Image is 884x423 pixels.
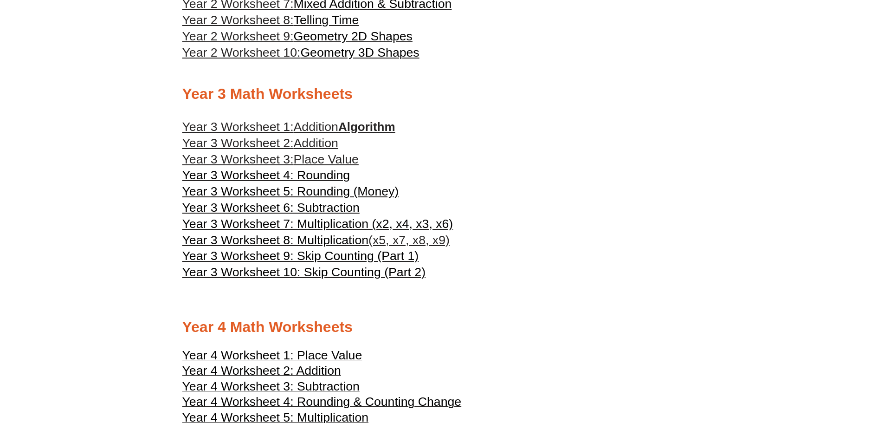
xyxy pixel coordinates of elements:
span: Geometry 2D Shapes [294,29,413,43]
a: Year 3 Worksheet 2:Addition [182,135,338,151]
h2: Year 4 Math Worksheets [182,318,702,337]
span: Place Value [294,152,359,166]
a: Year 3 Worksheet 9: Skip Counting (Part 1) [182,248,419,264]
span: Year 4 Worksheet 4: Rounding & Counting Change [182,395,462,409]
span: Year 3 Worksheet 1: [182,120,294,134]
iframe: Chat Widget [729,318,884,423]
h2: Year 3 Math Worksheets [182,85,702,104]
a: Year 3 Worksheet 6: Subtraction [182,200,360,216]
span: Year 3 Worksheet 6: Subtraction [182,201,360,215]
span: Year 3 Worksheet 8: Multiplication [182,233,369,247]
a: Year 3 Worksheet 7: Multiplication (x2, x4, x3, x6) [182,216,453,232]
a: Year 2 Worksheet 9:Geometry 2D Shapes [182,29,413,43]
a: Year 2 Worksheet 8:Telling Time [182,13,359,27]
span: Year 3 Worksheet 5: Rounding (Money) [182,184,399,198]
span: Year 2 Worksheet 10: [182,46,301,59]
a: Year 4 Worksheet 1: Place Value [182,352,362,362]
span: Year 4 Worksheet 2: Addition [182,364,341,377]
span: Year 4 Worksheet 1: Place Value [182,348,362,362]
span: Year 3 Worksheet 7: Multiplication (x2, x4, x3, x6) [182,217,453,231]
span: Year 3 Worksheet 4: Rounding [182,168,350,182]
a: Year 3 Worksheet 10: Skip Counting (Part 2) [182,264,426,280]
span: Geometry 3D Shapes [300,46,419,59]
span: (x5, x7, x8, x9) [368,233,450,247]
span: Year 3 Worksheet 3: [182,152,294,166]
a: Year 4 Worksheet 2: Addition [182,368,341,377]
a: Year 4 Worksheet 4: Rounding & Counting Change [182,399,462,408]
span: Telling Time [294,13,359,27]
a: Year 3 Worksheet 1:AdditionAlgorithm [182,120,395,134]
a: Year 2 Worksheet 10:Geometry 3D Shapes [182,46,419,59]
a: Year 3 Worksheet 4: Rounding [182,167,350,183]
a: Year 3 Worksheet 3:Place Value [182,151,359,168]
span: Year 3 Worksheet 2: [182,136,294,150]
span: Year 3 Worksheet 10: Skip Counting (Part 2) [182,265,426,279]
span: Year 2 Worksheet 8: [182,13,294,27]
span: Year 4 Worksheet 3: Subtraction [182,379,360,393]
span: Year 2 Worksheet 9: [182,29,294,43]
a: Year 3 Worksheet 5: Rounding (Money) [182,183,399,200]
a: Year 3 Worksheet 8: Multiplication(x5, x7, x8, x9) [182,232,450,248]
span: Addition [294,120,338,134]
span: Addition [294,136,338,150]
span: Year 3 Worksheet 9: Skip Counting (Part 1) [182,249,419,263]
a: Year 4 Worksheet 3: Subtraction [182,384,360,393]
